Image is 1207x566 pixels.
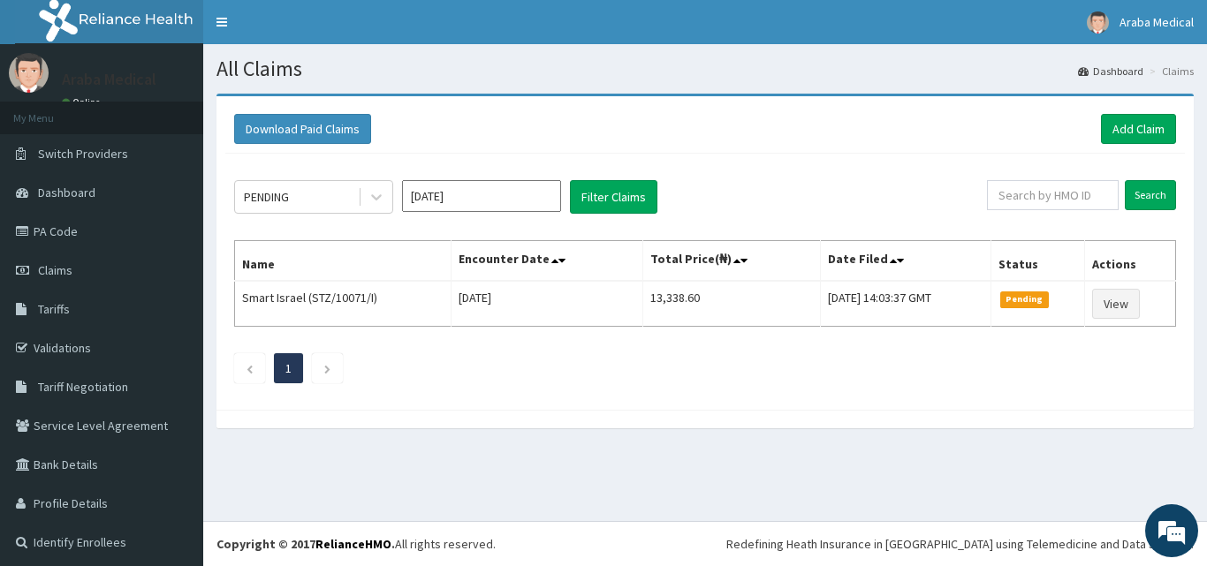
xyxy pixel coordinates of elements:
[38,185,95,200] span: Dashboard
[246,360,254,376] a: Previous page
[1101,114,1176,144] a: Add Claim
[62,72,156,87] p: Araba Medical
[1125,180,1176,210] input: Search
[987,180,1119,210] input: Search by HMO ID
[62,96,104,109] a: Online
[216,57,1194,80] h1: All Claims
[1078,64,1143,79] a: Dashboard
[323,360,331,376] a: Next page
[235,241,452,282] th: Name
[991,241,1085,282] th: Status
[643,281,821,327] td: 13,338.60
[203,521,1207,566] footer: All rights reserved.
[285,360,292,376] a: Page 1 is your current page
[38,379,128,395] span: Tariff Negotiation
[402,180,561,212] input: Select Month and Year
[9,53,49,93] img: User Image
[216,536,395,552] strong: Copyright © 2017 .
[315,536,391,552] a: RelianceHMO
[1092,289,1140,319] a: View
[726,535,1194,553] div: Redefining Heath Insurance in [GEOGRAPHIC_DATA] using Telemedicine and Data Science!
[1087,11,1109,34] img: User Image
[1145,64,1194,79] li: Claims
[820,281,991,327] td: [DATE] 14:03:37 GMT
[1120,14,1194,30] span: Araba Medical
[820,241,991,282] th: Date Filed
[38,262,72,278] span: Claims
[244,188,289,206] div: PENDING
[38,146,128,162] span: Switch Providers
[452,281,643,327] td: [DATE]
[38,301,70,317] span: Tariffs
[452,241,643,282] th: Encounter Date
[570,180,657,214] button: Filter Claims
[235,281,452,327] td: Smart Israel (STZ/10071/I)
[234,114,371,144] button: Download Paid Claims
[1085,241,1176,282] th: Actions
[643,241,821,282] th: Total Price(₦)
[1000,291,1049,307] span: Pending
